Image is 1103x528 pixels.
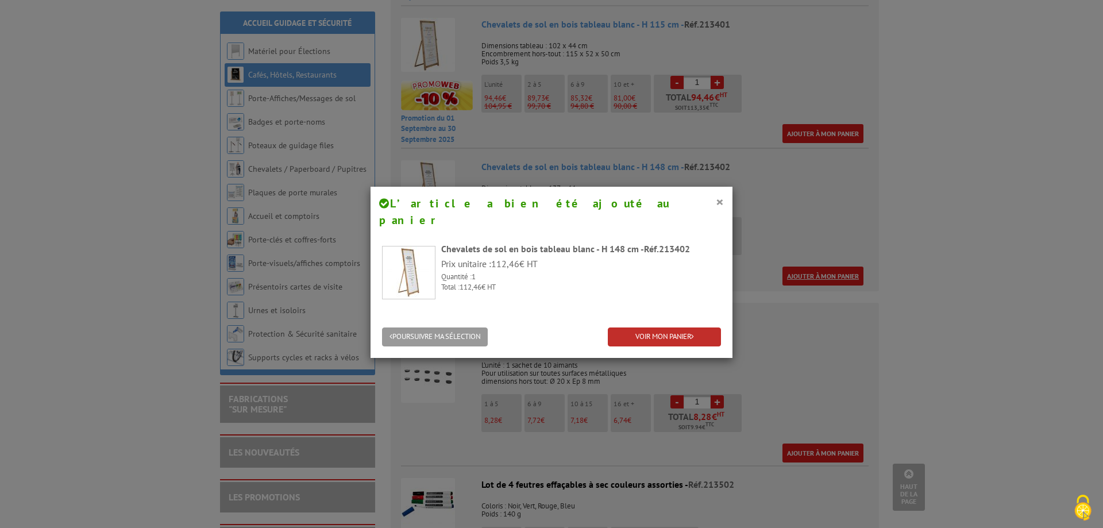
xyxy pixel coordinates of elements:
h4: L’article a bien été ajouté au panier [379,195,724,228]
span: 112,46 [460,282,481,292]
button: × [716,194,724,209]
button: POURSUIVRE MA SÉLECTION [382,327,488,346]
p: Quantité : [441,272,721,283]
img: Cookies (fenêtre modale) [1069,494,1097,522]
span: 112,46 [491,258,519,269]
p: Total : € HT [441,282,721,293]
div: Chevalets de sol en bois tableau blanc - H 148 cm - [441,242,721,256]
span: Réf.213402 [644,243,690,255]
p: Prix unitaire : € HT [441,257,721,271]
span: 1 [472,272,476,282]
button: Cookies (fenêtre modale) [1063,489,1103,528]
a: VOIR MON PANIER [608,327,721,346]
